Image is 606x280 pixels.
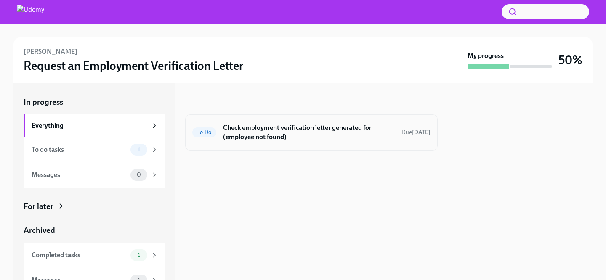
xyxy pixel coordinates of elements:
span: 1 [133,146,145,153]
span: 0 [132,172,146,178]
a: For later [24,201,165,212]
a: To DoCheck employment verification letter generated for (employee not found)Due[DATE] [192,122,431,143]
span: Due [401,129,431,136]
h3: Request an Employment Verification Letter [24,58,244,73]
a: To do tasks1 [24,137,165,162]
h6: [PERSON_NAME] [24,47,77,56]
a: Completed tasks1 [24,243,165,268]
div: For later [24,201,53,212]
strong: [DATE] [412,129,431,136]
a: Everything [24,114,165,137]
a: In progress [24,97,165,108]
div: To do tasks [32,145,127,154]
h3: 50% [558,53,582,68]
div: Completed tasks [32,251,127,260]
strong: My progress [468,51,504,61]
span: October 19th, 2025 02:00 [401,128,431,136]
div: Messages [32,170,127,180]
div: Everything [32,121,147,130]
div: In progress [185,97,225,108]
a: Messages0 [24,162,165,188]
h6: Check employment verification letter generated for (employee not found) [223,123,395,142]
img: Udemy [17,5,44,18]
span: To Do [192,129,216,135]
span: 1 [133,252,145,258]
a: Archived [24,225,165,236]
